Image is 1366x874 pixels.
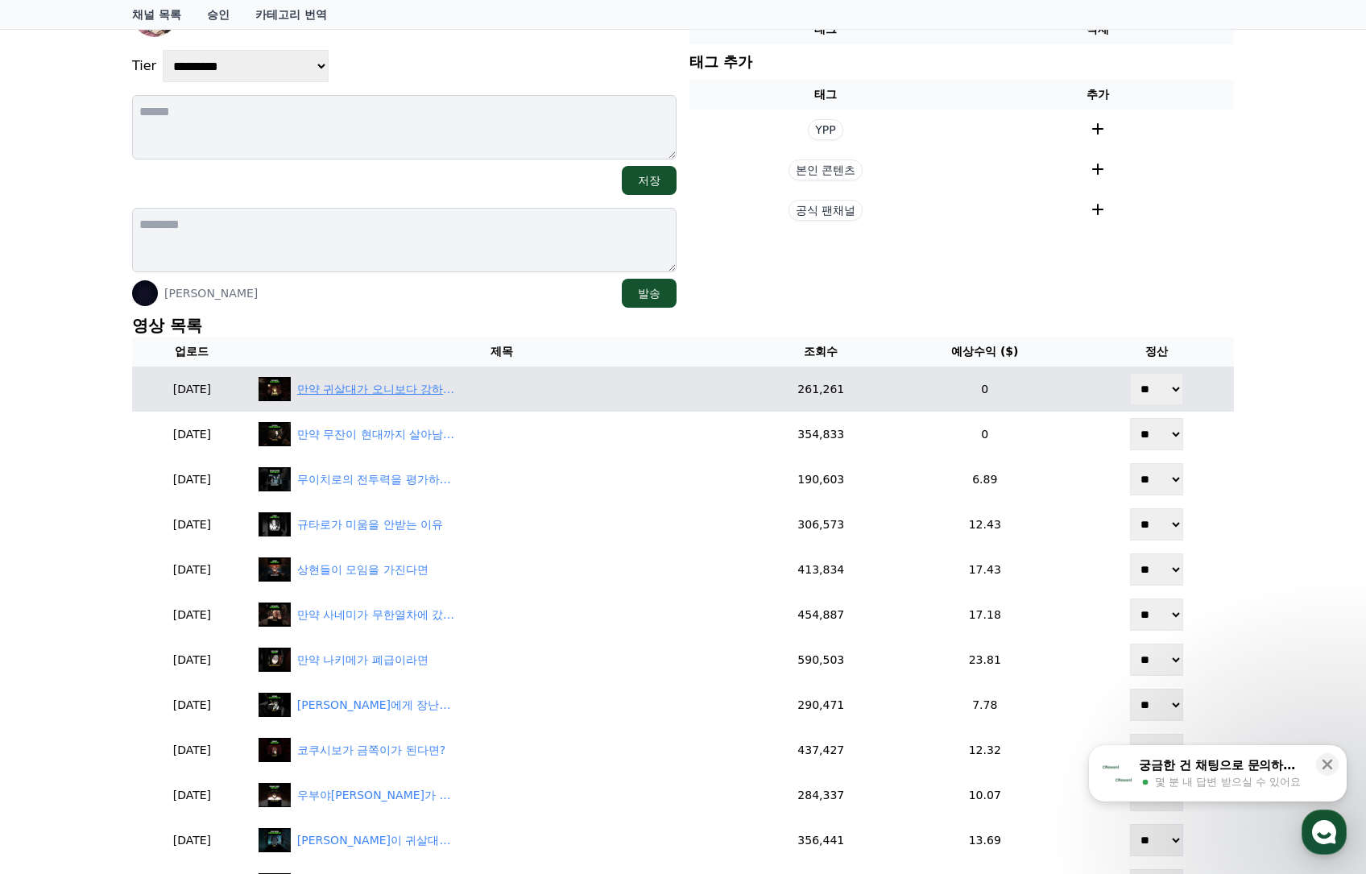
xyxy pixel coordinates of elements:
th: 조회수 [751,337,892,367]
a: 우부야시키 키리야가 흑막이었다면? 우부야[PERSON_NAME]가 흑막이었다면? [259,783,745,807]
td: 290,471 [751,682,892,727]
td: [DATE] [132,367,252,412]
p: 영상 목록 [132,314,1234,337]
a: 상현들이 모임을 가진다면 상현들이 모임을 가진다면 [259,557,745,582]
span: 홈 [51,535,60,548]
div: 우부야시키 키리야가 흑막이었다면? [297,787,458,804]
a: 규타로가 미움을 안받는 이유 규타로가 미움을 안받는 이유 [259,512,745,536]
img: 무이치로의 전투력을 평가하기 힘든 이유 [259,467,291,491]
td: 590,503 [751,637,892,682]
div: 만약 무잔이 현대까지 살아남는다면 [297,426,458,443]
td: [DATE] [132,457,252,502]
td: 12.43 [891,502,1078,547]
div: 만약 귀살대가 오니보다 강하다면? [297,381,458,398]
td: 306,573 [751,502,892,547]
div: 무이치로의 전투력을 평가하기 힘든 이유 [297,471,458,488]
td: 0 [891,367,1078,412]
td: 23.81 [891,637,1078,682]
td: [DATE] [132,637,252,682]
div: 만약 사네미가 무한열차에 갔다면 [297,607,458,623]
td: 354,833 [751,412,892,457]
a: 만약 무잔이 현대까지 살아남는다면 만약 무잔이 현대까지 살아남는다면 [259,422,745,446]
img: 무잔이 귀살대를 무한성으로 보내버린 이유 [259,828,291,852]
td: 6.89 [891,457,1078,502]
a: 만약 사네미가 무한열차에 갔다면 만약 사네미가 무한열차에 갔다면 [259,603,745,627]
img: 만약 귀살대가 오니보다 강하다면? [259,377,291,401]
img: 상현들이 모임을 가진다면 [259,557,291,582]
a: 무이치로의 전투력을 평가하기 힘든 이유 무이치로의 전투력을 평가하기 힘든 이유 [259,467,745,491]
td: 413,834 [751,547,892,592]
td: [DATE] [132,502,252,547]
td: 13.69 [891,818,1078,863]
img: 만약 나키메가 폐급이라면 [259,648,291,672]
a: 코쿠시보가 금쪽이가 된다면? 코쿠시보가 금쪽이가 된다면? [259,738,745,762]
td: [DATE] [132,818,252,863]
th: 예상수익 ($) [891,337,1078,367]
span: 본인 콘텐츠 [789,159,863,180]
td: 437,427 [751,727,892,773]
div: 만약 나키메가 폐급이라면 [297,652,428,669]
td: [DATE] [132,773,252,818]
p: 태그 추가 [689,51,752,73]
img: 만약 무잔이 현대까지 살아남는다면 [259,422,291,446]
span: 설정 [249,535,268,548]
td: 190,603 [751,457,892,502]
img: 우부야시키 키리야가 흑막이었다면? [259,783,291,807]
div: 무잔이 귀살대를 무한성으로 보내버린 이유 [297,832,458,849]
img: 코쿠시보가 금쪽이가 된다면? [259,738,291,762]
td: 261,261 [751,367,892,412]
p: [PERSON_NAME] [164,285,258,301]
div: 규타로가 미움을 안받는 이유 [297,516,443,533]
td: 284,337 [751,773,892,818]
img: 만약 사네미가 무한열차에 갔다면 [259,603,291,627]
td: 0 [891,412,1078,457]
th: 제목 [252,337,751,367]
img: 규타로가 미움을 안받는 이유 [259,512,291,536]
a: 만약 귀살대가 오니보다 강하다면? 만약 귀살대가 오니보다 강하다면? [259,377,745,401]
div: 코쿠시보가 금쪽이가 된다면? [297,742,445,759]
a: 만약 나키메가 폐급이라면 만약 나키메가 폐급이라면 [259,648,745,672]
a: 아카자에게 장난을 치면 안되는 이유 [PERSON_NAME]에게 장난을 치면 안되는 이유 [259,693,745,717]
a: 대화 [106,511,208,551]
span: 대화 [147,536,167,549]
td: 454,887 [751,592,892,637]
th: 태그 [689,80,962,110]
th: 업로드 [132,337,252,367]
td: [DATE] [132,592,252,637]
button: 발송 [622,279,677,308]
a: 홈 [5,511,106,551]
td: [DATE] [132,547,252,592]
td: 7.78 [891,682,1078,727]
td: [DATE] [132,412,252,457]
td: [DATE] [132,727,252,773]
div: 상현들이 모임을 가진다면 [297,561,428,578]
a: 무잔이 귀살대를 무한성으로 보내버린 이유 [PERSON_NAME]이 귀살대를 무한성으로 보내[PERSON_NAME] [259,828,745,852]
img: 허준현 [132,280,158,306]
button: 저장 [622,166,677,195]
span: YPP [808,119,842,140]
div: 아카자에게 장난을 치면 안되는 이유 [297,697,458,714]
td: 17.43 [891,547,1078,592]
td: 10.07 [891,773,1078,818]
p: Tier [132,56,156,76]
img: 아카자에게 장난을 치면 안되는 이유 [259,693,291,717]
td: 17.18 [891,592,1078,637]
th: 정산 [1078,337,1234,367]
td: 356,441 [751,818,892,863]
a: 설정 [208,511,309,551]
span: 공식 팬채널 [789,200,863,221]
td: 12.32 [891,727,1078,773]
td: [DATE] [132,682,252,727]
th: 추가 [962,80,1234,110]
